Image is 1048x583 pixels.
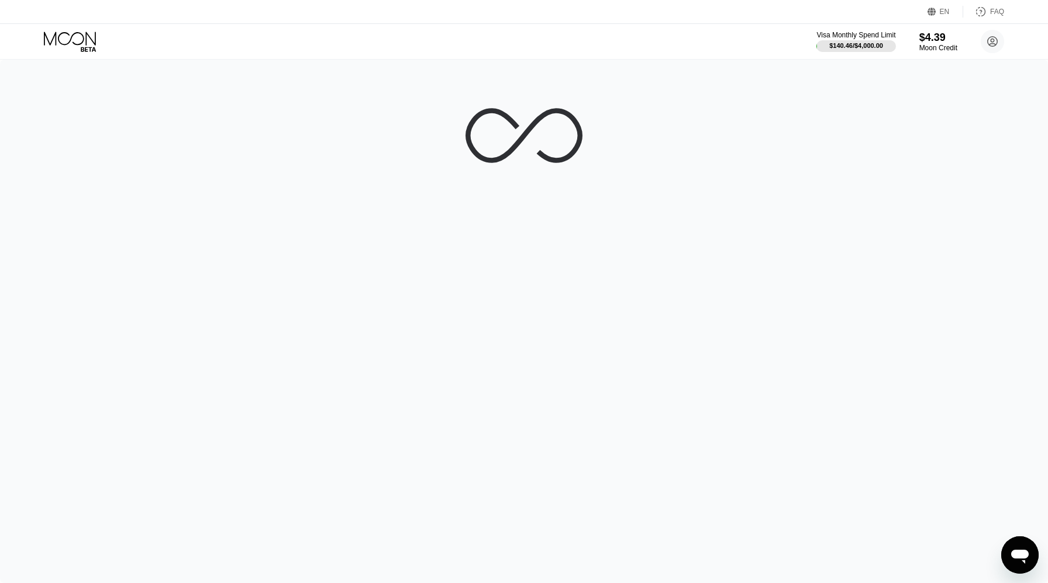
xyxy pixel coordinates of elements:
div: $4.39 [919,32,957,44]
div: FAQ [990,8,1004,16]
div: $140.46 / $4,000.00 [829,42,883,49]
div: $4.39Moon Credit [919,32,957,52]
div: Moon Credit [919,44,957,52]
div: Visa Monthly Spend Limit$140.46/$4,000.00 [816,31,895,52]
div: Visa Monthly Spend Limit [816,31,895,39]
iframe: Кнопка, открывающая окно обмена сообщениями; идет разговор [1001,536,1039,574]
div: EN [928,6,963,18]
div: EN [940,8,950,16]
div: FAQ [963,6,1004,18]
